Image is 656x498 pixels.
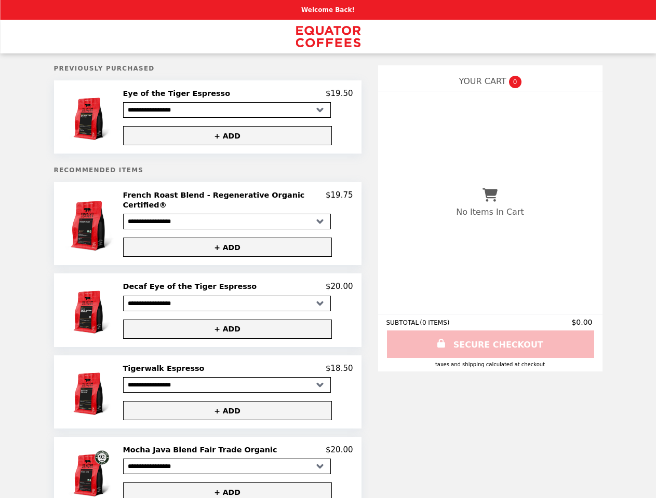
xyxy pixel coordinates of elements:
[296,26,360,47] img: Brand Logo
[326,445,353,454] p: $20.00
[123,89,235,98] h2: Eye of the Tiger Espresso
[123,214,331,229] select: Select a product variant
[326,364,353,373] p: $18.50
[509,76,521,88] span: 0
[123,377,331,393] select: Select a product variant
[54,65,362,72] h5: Previously Purchased
[456,207,524,217] p: No Items In Cart
[571,318,594,326] span: $0.00
[459,76,506,86] span: YOUR CART
[386,362,594,367] div: Taxes and Shipping calculated at checkout
[326,190,353,210] p: $19.75
[301,6,355,13] p: Welcome Back!
[123,190,326,210] h2: French Roast Blend - Regenerative Organic Certified®
[123,238,332,257] button: + ADD
[420,319,449,326] span: ( 0 ITEMS )
[123,445,282,454] h2: Mocha Java Blend Fair Trade Organic
[123,102,331,118] select: Select a product variant
[67,282,115,338] img: Decaf Eye of the Tiger Espresso
[326,89,353,98] p: $19.50
[123,296,331,311] select: Select a product variant
[123,459,331,474] select: Select a product variant
[63,190,119,257] img: French Roast Blend - Regenerative Organic Certified®
[67,89,115,145] img: Eye of the Tiger Espresso
[123,401,332,420] button: + ADD
[123,282,261,291] h2: Decaf Eye of the Tiger Espresso
[54,167,362,174] h5: Recommended Items
[123,364,209,373] h2: Tigerwalk Espresso
[123,320,332,339] button: + ADD
[67,364,115,420] img: Tigerwalk Espresso
[123,126,332,145] button: + ADD
[386,319,420,326] span: SUBTOTAL
[326,282,353,291] p: $20.00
